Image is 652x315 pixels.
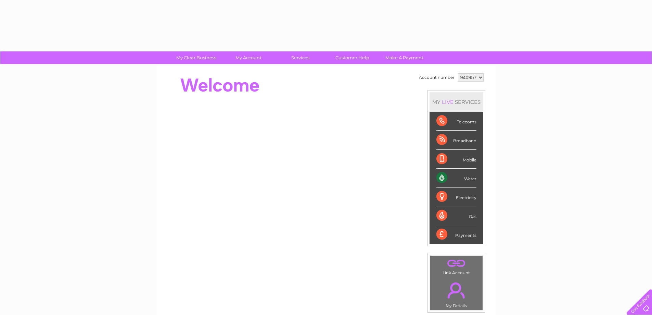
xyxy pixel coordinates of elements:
[376,51,433,64] a: Make A Payment
[440,99,455,105] div: LIVE
[436,187,476,206] div: Electricity
[436,112,476,131] div: Telecoms
[417,72,456,83] td: Account number
[432,278,481,302] a: .
[436,150,476,169] div: Mobile
[168,51,225,64] a: My Clear Business
[436,169,476,187] div: Water
[272,51,329,64] a: Services
[220,51,277,64] a: My Account
[432,257,481,269] a: .
[430,255,483,277] td: Link Account
[436,131,476,149] div: Broadband
[324,51,381,64] a: Customer Help
[436,206,476,225] div: Gas
[436,225,476,244] div: Payments
[430,92,483,112] div: MY SERVICES
[430,277,483,310] td: My Details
